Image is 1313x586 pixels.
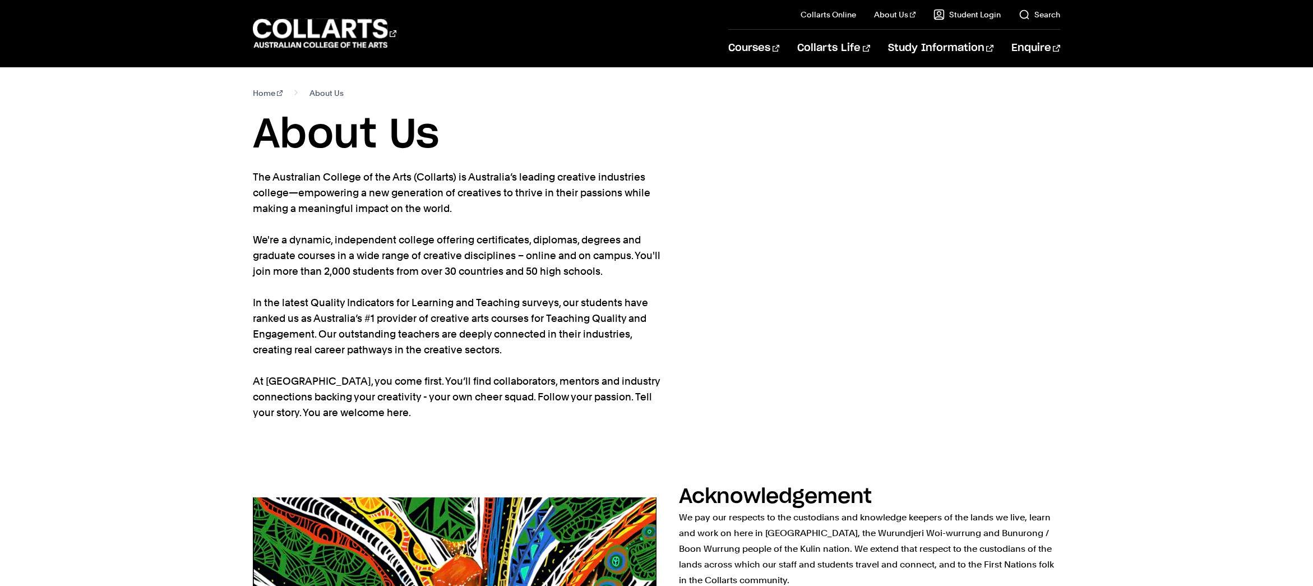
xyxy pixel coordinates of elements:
a: Collarts Online [801,9,856,20]
a: Search [1019,9,1060,20]
a: Courses [728,30,779,67]
a: Enquire [1011,30,1060,67]
div: Go to homepage [253,17,396,49]
a: About Us [874,9,916,20]
a: Collarts Life [797,30,870,67]
h2: Acknowledgement [679,487,872,507]
p: The Australian College of the Arts (Collarts) is Australia’s leading creative industries college—... [253,169,662,421]
a: Study Information [888,30,993,67]
span: About Us [309,85,344,101]
h1: About Us [253,110,1060,160]
a: Home [253,85,283,101]
a: Student Login [933,9,1001,20]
